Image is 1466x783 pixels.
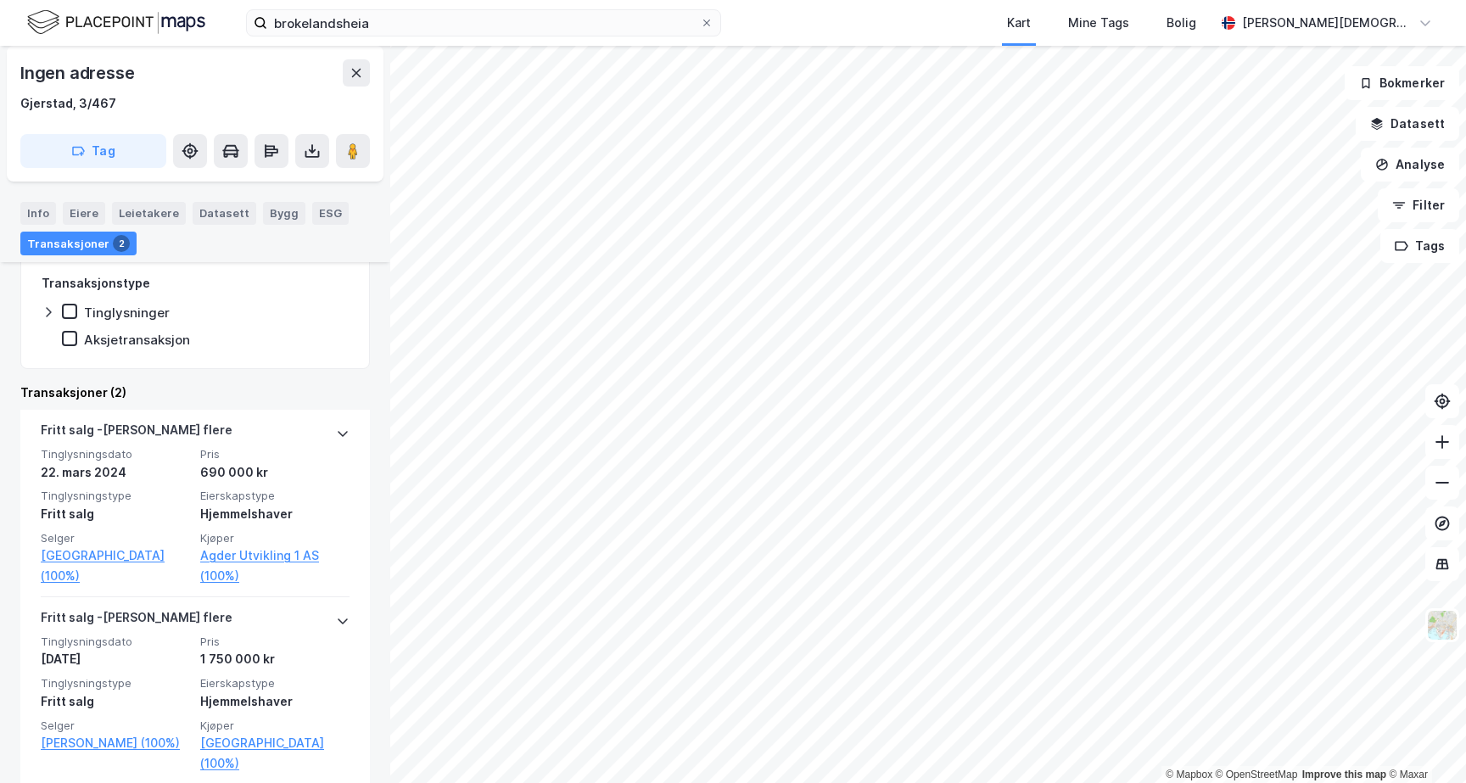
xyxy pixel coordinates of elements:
span: Kjøper [200,531,350,545]
div: 690 000 kr [200,462,350,483]
span: Kjøper [200,719,350,733]
div: Ingen adresse [20,59,137,87]
span: Selger [41,531,190,545]
div: Datasett [193,202,256,224]
span: Pris [200,447,350,461]
div: Info [20,202,56,224]
div: Fritt salg - [PERSON_NAME] flere [41,420,232,447]
span: Selger [41,719,190,733]
a: OpenStreetMap [1216,769,1298,780]
input: Søk på adresse, matrikkel, gårdeiere, leietakere eller personer [267,10,700,36]
div: Hjemmelshaver [200,691,350,712]
div: Bolig [1167,13,1196,33]
div: Transaksjoner [20,231,137,254]
span: Tinglysningstype [41,676,190,691]
span: Tinglysningstype [41,489,190,503]
button: Tags [1380,229,1459,263]
div: Mine Tags [1068,13,1129,33]
div: Fritt salg [41,504,190,524]
a: [PERSON_NAME] (100%) [41,733,190,753]
button: Analyse [1361,148,1459,182]
img: logo.f888ab2527a4732fd821a326f86c7f29.svg [27,8,205,37]
div: Transaksjonstype [42,273,150,294]
span: Tinglysningsdato [41,447,190,461]
div: Gjerstad, 3/467 [20,93,116,114]
div: Kart [1007,13,1031,33]
a: Mapbox [1166,769,1212,780]
a: Agder Utvikling 1 AS (100%) [200,545,350,586]
span: Eierskapstype [200,676,350,691]
div: Tinglysninger [84,305,170,321]
div: Leietakere [112,202,186,224]
div: 22. mars 2024 [41,462,190,483]
div: Fritt salg [41,691,190,712]
span: Pris [200,635,350,649]
div: ESG [312,202,349,224]
div: Eiere [63,202,105,224]
div: [DATE] [41,649,190,669]
div: Transaksjoner (2) [20,383,370,403]
div: [PERSON_NAME][DEMOGRAPHIC_DATA] [1242,13,1412,33]
img: Z [1426,609,1458,641]
button: Filter [1378,188,1459,222]
button: Tag [20,134,166,168]
div: Fritt salg - [PERSON_NAME] flere [41,607,232,635]
div: Hjemmelshaver [200,504,350,524]
div: Bygg [263,202,305,224]
button: Datasett [1356,107,1459,141]
button: Bokmerker [1345,66,1459,100]
span: Tinglysningsdato [41,635,190,649]
div: Aksjetransaksjon [84,332,190,348]
a: Improve this map [1302,769,1386,780]
a: [GEOGRAPHIC_DATA] (100%) [200,733,350,774]
a: [GEOGRAPHIC_DATA] (100%) [41,545,190,586]
span: Eierskapstype [200,489,350,503]
div: 2 [113,234,130,251]
a: Maxar [1389,769,1428,780]
div: 1 750 000 kr [200,649,350,669]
